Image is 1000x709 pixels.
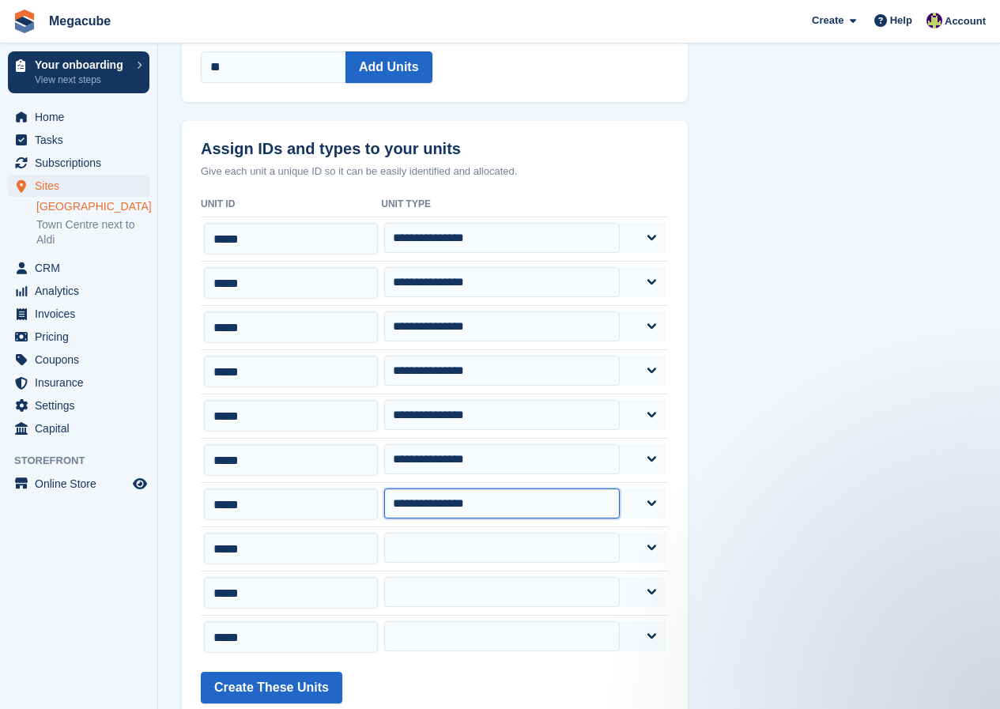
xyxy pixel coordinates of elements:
a: Megacube [43,8,117,34]
span: Online Store [35,473,130,495]
a: Preview store [130,474,149,493]
img: Ashley Bellamy [926,13,942,28]
span: Settings [35,394,130,417]
button: Create These Units [201,672,342,703]
p: Give each unit a unique ID so it can be easily identified and allocated. [201,164,669,179]
a: menu [8,129,149,151]
a: [GEOGRAPHIC_DATA] [36,199,149,214]
a: menu [8,349,149,371]
span: Sites [35,175,130,197]
span: Storefront [14,453,157,469]
span: Tasks [35,129,130,151]
a: menu [8,326,149,348]
span: Subscriptions [35,152,130,174]
a: menu [8,417,149,439]
span: Invoices [35,303,130,325]
span: Analytics [35,280,130,302]
a: menu [8,257,149,279]
th: Unit ID [201,192,381,217]
a: menu [8,473,149,495]
a: menu [8,394,149,417]
a: menu [8,303,149,325]
p: View next steps [35,73,129,87]
span: Account [945,13,986,29]
span: Help [890,13,912,28]
button: Add Units [345,51,432,83]
a: Your onboarding View next steps [8,51,149,93]
th: Unit Type [381,192,669,217]
a: menu [8,175,149,197]
img: stora-icon-8386f47178a22dfd0bd8f6a31ec36ba5ce8667c1dd55bd0f319d3a0aa187defe.svg [13,9,36,33]
a: menu [8,280,149,302]
span: Home [35,106,130,128]
strong: Assign IDs and types to your units [201,140,461,158]
span: Capital [35,417,130,439]
span: Insurance [35,371,130,394]
p: Your onboarding [35,59,129,70]
span: Create [812,13,843,28]
a: menu [8,152,149,174]
a: menu [8,371,149,394]
span: Pricing [35,326,130,348]
span: Coupons [35,349,130,371]
a: menu [8,106,149,128]
a: Town Centre next to Aldi [36,217,149,247]
span: CRM [35,257,130,279]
